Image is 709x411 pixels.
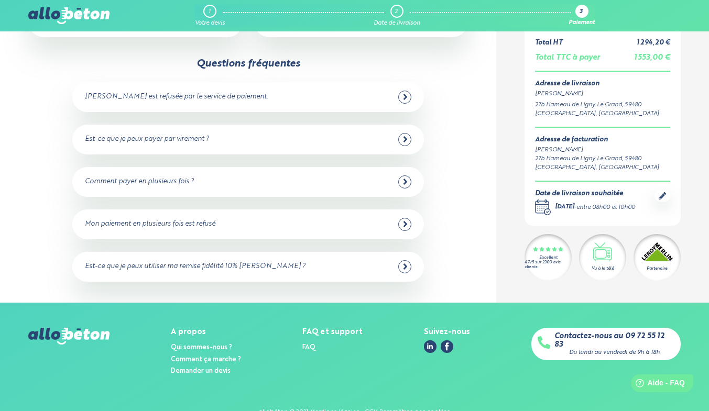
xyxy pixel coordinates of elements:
[535,53,600,62] div: Total TTC à payer
[535,146,670,155] div: [PERSON_NAME]
[171,356,241,363] a: Comment ça marche ?
[28,7,109,24] img: allobéton
[171,344,232,351] a: Qui sommes-nous ?
[374,20,420,27] div: Date de livraison
[555,203,635,212] div: -
[592,265,614,272] div: Vu à la télé
[171,368,231,374] a: Demander un devis
[197,58,300,70] div: Questions fréquentes
[85,178,194,186] div: Comment payer en plusieurs fois ?
[525,260,572,270] div: 4.7/5 sur 2300 avis clients
[195,20,225,27] div: Votre devis
[424,328,470,337] div: Suivez-nous
[85,93,268,101] div: [PERSON_NAME] est refusée par le service de paiement.
[576,203,635,212] div: entre 08h00 et 10h00
[535,136,670,144] div: Adresse de facturation
[569,349,660,356] div: Du lundi au vendredi de 9h à 18h
[374,5,420,27] a: 2 Date de livraison
[580,9,583,16] div: 3
[634,54,670,61] span: 1 553,00 €
[535,190,635,198] div: Date de livraison souhaitée
[85,263,306,271] div: Est-ce que je peux utiliser ma remise fidélité 10% [PERSON_NAME] ?
[85,136,209,143] div: Est-ce que je peux payer par virement ?
[555,203,574,212] div: [DATE]
[535,154,670,172] div: 27b Hameau de Ligny Le Grand, 59480 [GEOGRAPHIC_DATA], [GEOGRAPHIC_DATA]
[395,8,398,15] div: 2
[171,328,241,337] div: A propos
[302,344,315,351] a: FAQ
[616,370,697,399] iframe: Help widget launcher
[539,256,558,260] div: Excellent
[28,328,109,345] img: allobéton
[535,90,670,99] div: [PERSON_NAME]
[637,40,670,48] div: 1 294,20 €
[195,5,225,27] a: 1 Votre devis
[535,40,562,48] div: Total HT
[85,220,215,228] div: Mon paiement en plusieurs fois est refusé
[554,332,674,349] a: Contactez-nous au 09 72 55 12 83
[535,101,670,118] div: 27b Hameau de Ligny Le Grand, 59480 [GEOGRAPHIC_DATA], [GEOGRAPHIC_DATA]
[569,5,595,27] a: 3 Paiement
[535,80,670,88] div: Adresse de livraison
[302,328,363,337] div: FAQ et support
[569,20,595,27] div: Paiement
[209,8,211,15] div: 1
[647,265,667,272] div: Partenaire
